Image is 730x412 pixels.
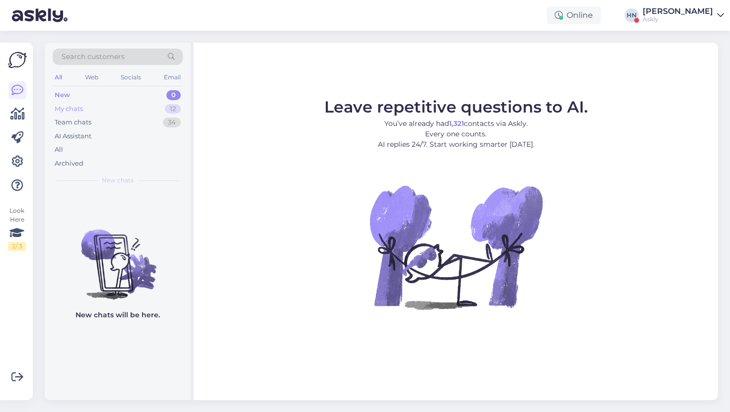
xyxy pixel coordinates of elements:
[165,104,181,114] div: 12
[366,158,545,336] img: No Chat active
[166,90,181,100] div: 0
[8,51,27,69] img: Askly Logo
[55,131,91,141] div: AI Assistant
[324,118,588,150] p: You’ve already had contacts via Askly. Every one counts. AI replies 24/7. Start working smarter [...
[324,97,588,117] span: Leave repetitive questions to AI.
[449,119,464,128] b: 1,321
[625,8,639,22] div: HN
[62,52,125,62] span: Search customers
[55,159,83,169] div: Archived
[55,145,63,155] div: All
[643,15,713,23] div: Askly
[102,176,134,185] span: New chats
[162,71,183,84] div: Email
[643,7,724,23] a: [PERSON_NAME]Askly
[75,310,160,320] p: New chats will be here.
[45,212,191,301] img: No chats
[643,7,713,15] div: [PERSON_NAME]
[83,71,100,84] div: Web
[163,118,181,127] div: 34
[55,90,70,100] div: New
[53,71,64,84] div: All
[55,118,91,127] div: Team chats
[547,6,601,24] div: Online
[8,242,26,251] div: 2 / 3
[55,104,83,114] div: My chats
[8,206,26,251] div: Look Here
[119,71,143,84] div: Socials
